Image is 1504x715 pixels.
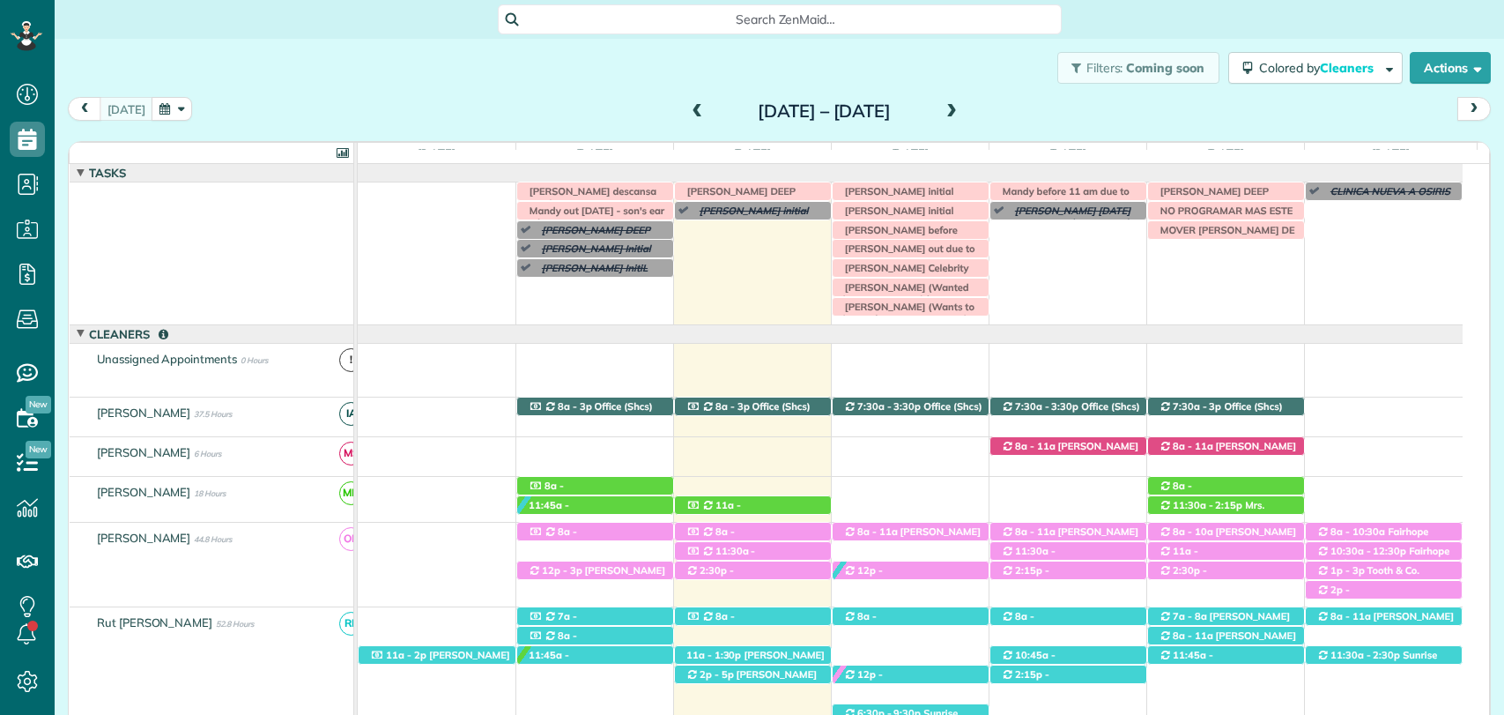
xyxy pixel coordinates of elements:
[1159,649,1213,674] span: 11:45a - 2:15p
[414,146,459,160] span: [DATE]
[856,525,899,538] span: 8a - 11a
[533,224,656,249] span: [PERSON_NAME] DEEP CLEAN [PERSON_NAME]
[685,511,782,536] span: [PERSON_NAME] ([PHONE_NUMBER])
[517,496,673,515] div: [STREET_ADDRESS]
[528,525,577,550] span: 8a - 11a
[528,511,638,536] span: [PERSON_NAME] ([PHONE_NUMBER])
[573,146,618,160] span: [DATE]
[833,607,989,626] div: [STREET_ADDRESS]
[339,402,363,426] span: IA
[888,146,933,160] span: [DATE]
[216,619,254,629] span: 52.8 Hours
[339,527,363,551] span: OP
[1172,610,1208,622] span: 7a - 8a
[843,525,981,550] span: [PERSON_NAME] ([PHONE_NUMBER])
[1159,662,1269,687] span: [PERSON_NAME] ([PHONE_NUMBER])
[843,577,953,601] span: [PERSON_NAME] ([PHONE_NUMBER])
[93,615,216,629] span: Rut [PERSON_NAME]
[1159,480,1193,504] span: 8a - 10:30a
[521,185,656,210] span: [PERSON_NAME] descansa este lunes
[1204,146,1248,160] span: [DATE]
[1159,557,1269,582] span: [PERSON_NAME] ([PHONE_NUMBER])
[339,481,363,505] span: MM
[26,441,51,458] span: New
[1306,542,1463,561] div: [STREET_ADDRESS][PERSON_NAME]
[517,398,673,416] div: 11940 [US_STATE] 181 - Fairhope, AL, 36532
[843,610,878,635] span: 8a - 11:45a
[990,398,1146,416] div: 11940 [US_STATE] 181 - Fairhope, AL, 36532
[833,523,989,541] div: [STREET_ADDRESS]
[1001,525,1138,563] span: [PERSON_NAME] ([PHONE_NUMBER], [PHONE_NUMBER])
[1306,523,1463,541] div: [STREET_ADDRESS]
[1001,623,1117,648] span: [PERSON_NAME] ([PHONE_NUMBER])
[836,281,975,344] span: [PERSON_NAME] (Wanted last minute initial for [DATE], call back and let her know next soonest ava...
[1152,205,1293,229] span: NO PROGRAMAR MAS ESTE DIA
[541,564,583,577] span: 12p - 3p
[833,562,989,580] div: [STREET_ADDRESS][PERSON_NAME]
[675,646,831,665] div: [STREET_ADDRESS]
[1159,577,1255,614] span: [PERSON_NAME] ([PHONE_NUMBER], [PHONE_NUMBER])
[517,523,673,541] div: [STREET_ADDRESS]
[1001,545,1056,570] span: 11:30a - 1:30p
[685,525,735,550] span: 8a - 11a
[533,242,651,267] span: [PERSON_NAME] Initial cleaning
[528,499,569,524] span: 11:45a - 5:45p
[194,488,226,498] span: 18 Hours
[675,523,831,541] div: [STREET_ADDRESS]
[1001,662,1111,687] span: [PERSON_NAME] ([PHONE_NUMBER])
[691,205,810,217] span: [PERSON_NAME] initial
[1148,523,1304,541] div: [STREET_ADDRESS]
[100,97,153,121] button: [DATE]
[1086,60,1123,76] span: Filters:
[1152,185,1269,210] span: [PERSON_NAME] DEEP CLEAN
[528,400,653,425] span: Office (Shcs) ([PHONE_NUMBER])
[1148,562,1304,580] div: 19272 [US_STATE] 181 - Fairhope, AL, 36532
[685,623,802,648] span: [PERSON_NAME] ([PHONE_NUMBER])
[1148,437,1304,456] div: [STREET_ADDRESS]
[715,101,935,121] h2: [DATE] – [DATE]
[990,437,1146,456] div: [STREET_ADDRESS]
[836,224,958,249] span: [PERSON_NAME] before [DATE]
[1316,584,1350,608] span: 2p - 4:30p
[1410,52,1491,84] button: Actions
[675,542,831,561] div: [STREET_ADDRESS]
[528,643,644,667] span: [PERSON_NAME] ([PHONE_NUMBER])
[1316,610,1454,635] span: [PERSON_NAME] ([PHONE_NUMBER])
[1330,610,1372,622] span: 8a - 11a
[1001,564,1049,589] span: 2:15p - 4:15p
[685,564,734,589] span: 2:30p - 5:30p
[678,185,796,210] span: [PERSON_NAME] DEEP CLEAN
[517,607,673,626] div: [STREET_ADDRESS]
[675,607,831,626] div: [STREET_ADDRESS]
[1148,607,1304,626] div: [STREET_ADDRESS]
[533,262,648,274] span: [PERSON_NAME] InitiL
[1014,440,1056,452] span: 8a - 11a
[241,355,268,365] span: 0 Hours
[1001,440,1138,465] span: [PERSON_NAME] ([PHONE_NUMBER])
[1306,581,1463,600] div: [STREET_ADDRESS]
[1172,440,1214,452] span: 8a - 11a
[1159,492,1275,517] span: [PERSON_NAME] ([PHONE_NUMBER])
[675,496,831,515] div: [STREET_ADDRESS]
[85,327,172,341] span: Cleaners
[1001,577,1111,601] span: [PERSON_NAME] ([PHONE_NUMBER])
[1001,610,1035,635] span: 8a - 10:15a
[385,649,427,661] span: 11a - 2p
[675,398,831,416] div: 11940 [US_STATE] 181 - Fairhope, AL, 36532
[1148,627,1304,645] div: [STREET_ADDRESS]
[685,499,741,524] span: 11a - 2p
[1159,629,1296,654] span: [PERSON_NAME] ([PHONE_NUMBER])
[528,564,665,589] span: [PERSON_NAME] ([PHONE_NUMBER])
[833,398,989,416] div: 11940 [US_STATE] 181 - Fairhope, AL, 36532
[685,649,743,661] span: 11a - 1:30p
[1172,629,1214,642] span: 8a - 11a
[528,492,644,517] span: [PERSON_NAME] ([PHONE_NUMBER])
[1172,499,1243,511] span: 11:30a - 2:15p
[685,545,756,570] span: 11:30a - 2p
[194,409,232,419] span: 37.5 Hours
[359,646,515,665] div: [STREET_ADDRESS][PERSON_NAME]
[1159,610,1290,635] span: [PERSON_NAME] (The Verandas)
[528,623,624,648] span: [PERSON_NAME] ([PHONE_NUMBER])
[856,400,922,413] span: 7:30a - 3:30p
[1457,97,1491,121] button: next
